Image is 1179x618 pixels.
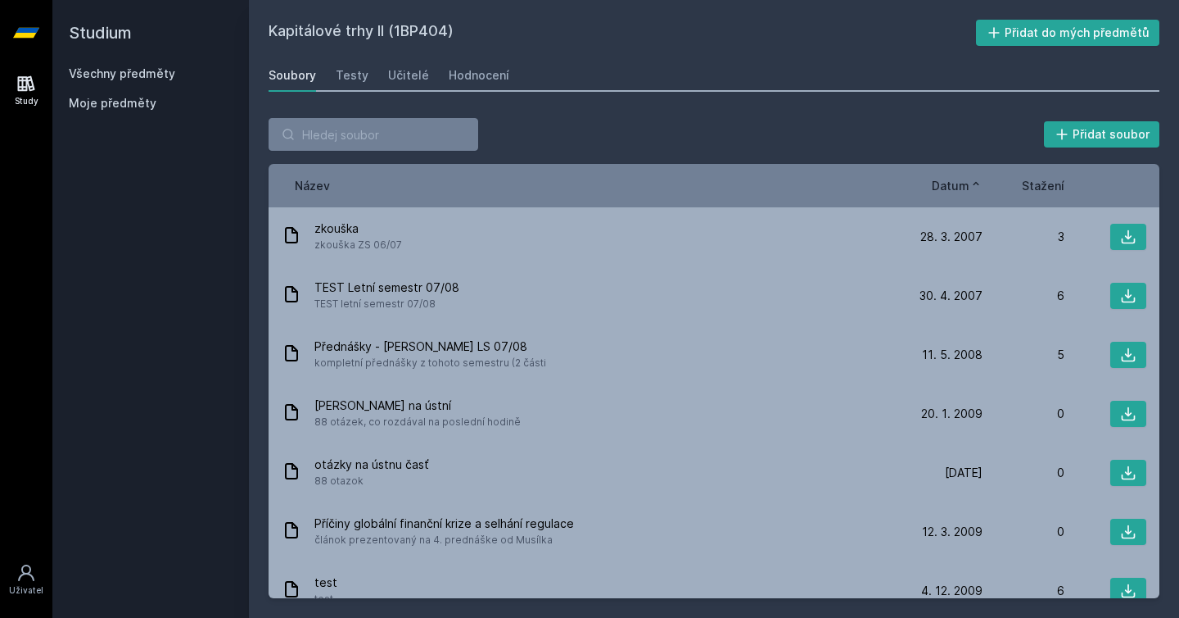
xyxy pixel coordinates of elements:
[314,457,429,473] span: otázky na ústnu časť
[945,465,982,481] span: [DATE]
[314,532,574,548] span: článok prezentovaný na 4. prednáške od Musílka
[314,516,574,532] span: Příčiny globální finanční krize a selhání regulace
[982,465,1064,481] div: 0
[982,583,1064,599] div: 6
[922,524,982,540] span: 12. 3. 2009
[3,555,49,605] a: Uživatel
[314,339,546,355] span: Přednášky - [PERSON_NAME] LS 07/08
[920,229,982,245] span: 28. 3. 2007
[921,406,982,422] span: 20. 1. 2009
[1022,177,1064,194] button: Stažení
[336,59,368,92] a: Testy
[1044,121,1160,148] button: Přidat soubor
[314,473,429,489] span: 88 otazok
[982,347,1064,363] div: 5
[3,66,49,116] a: Study
[314,575,337,591] span: test
[269,59,316,92] a: Soubory
[314,355,546,371] span: kompletní přednášky z tohoto semestru (2 části
[449,67,509,84] div: Hodnocení
[932,177,969,194] span: Datum
[269,67,316,84] div: Soubory
[314,220,402,237] span: zkouška
[982,406,1064,422] div: 0
[336,67,368,84] div: Testy
[314,237,402,253] span: zkouška ZS 06/07
[982,524,1064,540] div: 0
[69,95,156,111] span: Moje předměty
[976,20,1160,46] button: Přidat do mých předmětů
[69,66,175,80] a: Všechny předměty
[314,398,521,414] span: [PERSON_NAME] na ústní
[15,95,38,107] div: Study
[982,229,1064,245] div: 3
[919,288,982,304] span: 30. 4. 2007
[932,177,982,194] button: Datum
[295,177,330,194] button: Název
[269,20,976,46] h2: Kapitálové trhy II (1BP404)
[9,584,43,597] div: Uživatel
[388,59,429,92] a: Učitelé
[449,59,509,92] a: Hodnocení
[314,414,521,430] span: 88 otázek, co rozdával na poslední hodině
[388,67,429,84] div: Učitelé
[314,296,459,312] span: TEST letní semestr 07/08
[269,118,478,151] input: Hledej soubor
[314,591,337,607] span: test
[921,583,982,599] span: 4. 12. 2009
[314,279,459,296] span: TEST Letní semestr 07/08
[922,347,982,363] span: 11. 5. 2008
[982,288,1064,304] div: 6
